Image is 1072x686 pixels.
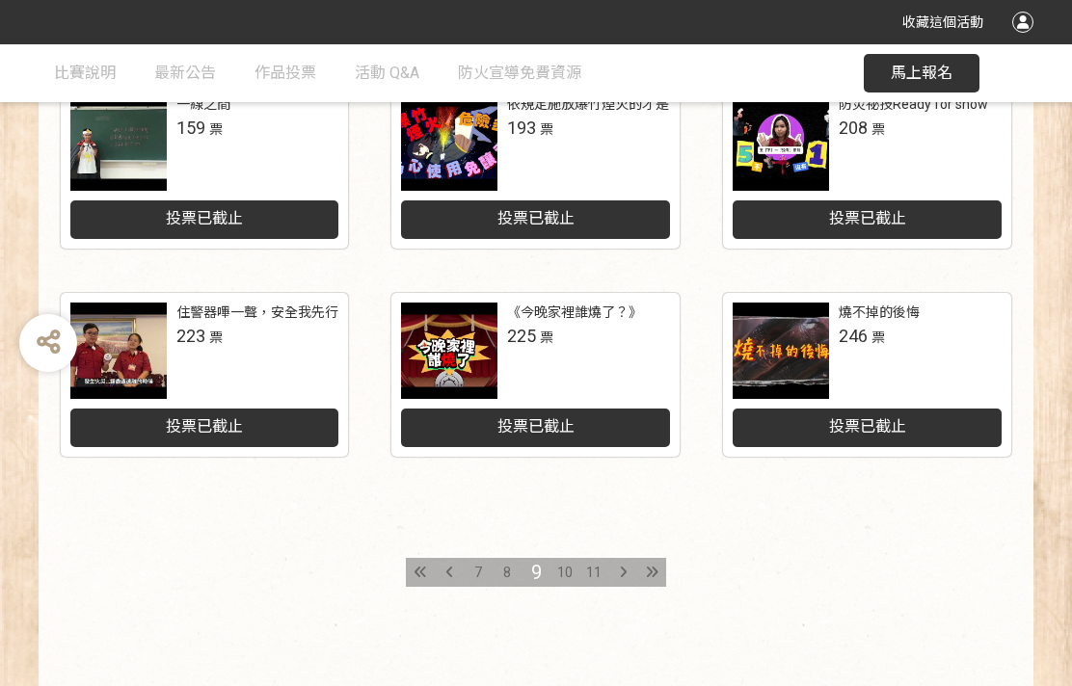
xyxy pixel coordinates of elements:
[902,14,983,30] span: 收藏這個活動
[839,118,868,138] span: 208
[154,64,216,82] span: 最新公告
[355,64,419,82] span: 活動 Q&A
[891,64,952,82] span: 馬上報名
[829,417,906,435] span: 投票已截止
[497,209,575,227] span: 投票已截止
[829,209,906,227] span: 投票已截止
[458,44,581,102] a: 防火宣導免費資源
[839,303,920,323] div: 燒不掉的後悔
[497,417,575,435] span: 投票已截止
[154,44,216,102] a: 最新公告
[839,94,988,115] div: 防災祕技Ready for show
[586,565,602,580] span: 11
[839,326,868,346] span: 246
[176,303,352,323] div: 住警器嗶一聲，安全我先行！
[531,561,542,584] span: 9
[176,94,230,115] div: 一線之間
[355,44,419,102] a: 活動 Q&A
[557,565,573,580] span: 10
[507,94,712,115] div: 依規定施放爆竹煙火的才是好孩子!
[507,303,642,323] div: 《今晚家裡誰燒了？》
[61,293,349,457] a: 住警器嗶一聲，安全我先行！223票投票已截止
[391,293,680,457] a: 《今晚家裡誰燒了？》225票投票已截止
[871,330,885,345] span: 票
[166,417,243,435] span: 投票已截止
[54,44,116,102] a: 比賽說明
[255,44,316,102] a: 作品投票
[540,330,553,345] span: 票
[723,293,1011,457] a: 燒不掉的後悔246票投票已截止
[176,326,205,346] span: 223
[458,64,581,82] span: 防火宣導免費資源
[864,54,979,92] button: 馬上報名
[61,85,349,249] a: 一線之間159票投票已截止
[166,209,243,227] span: 投票已截止
[209,121,223,137] span: 票
[176,118,205,138] span: 159
[391,85,680,249] a: 依規定施放爆竹煙火的才是好孩子!193票投票已截止
[723,85,1011,249] a: 防災祕技Ready for show208票投票已截止
[474,565,482,580] span: 7
[871,121,885,137] span: 票
[507,326,536,346] span: 225
[54,64,116,82] span: 比賽說明
[209,330,223,345] span: 票
[540,121,553,137] span: 票
[503,565,511,580] span: 8
[507,118,536,138] span: 193
[255,64,316,82] span: 作品投票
